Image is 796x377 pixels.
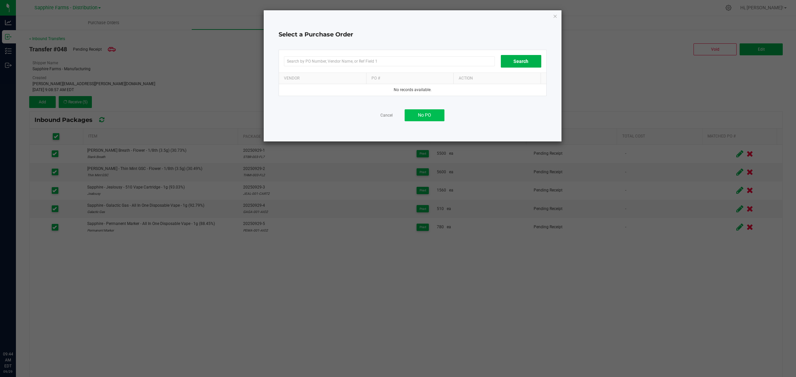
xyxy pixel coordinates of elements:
span: No PO [418,112,431,118]
a: Cancel [380,113,393,118]
span: Search [513,59,528,64]
td: No records available. [279,84,546,96]
span: Vendor [284,76,299,81]
button: No PO [405,109,444,121]
span: Action [459,76,473,81]
input: Search by PO Number, Vendor Name, or Ref Field 1 [284,56,495,66]
h4: Select a Purchase Order [279,30,547,39]
button: Search [501,55,541,68]
span: PO # [371,76,380,81]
